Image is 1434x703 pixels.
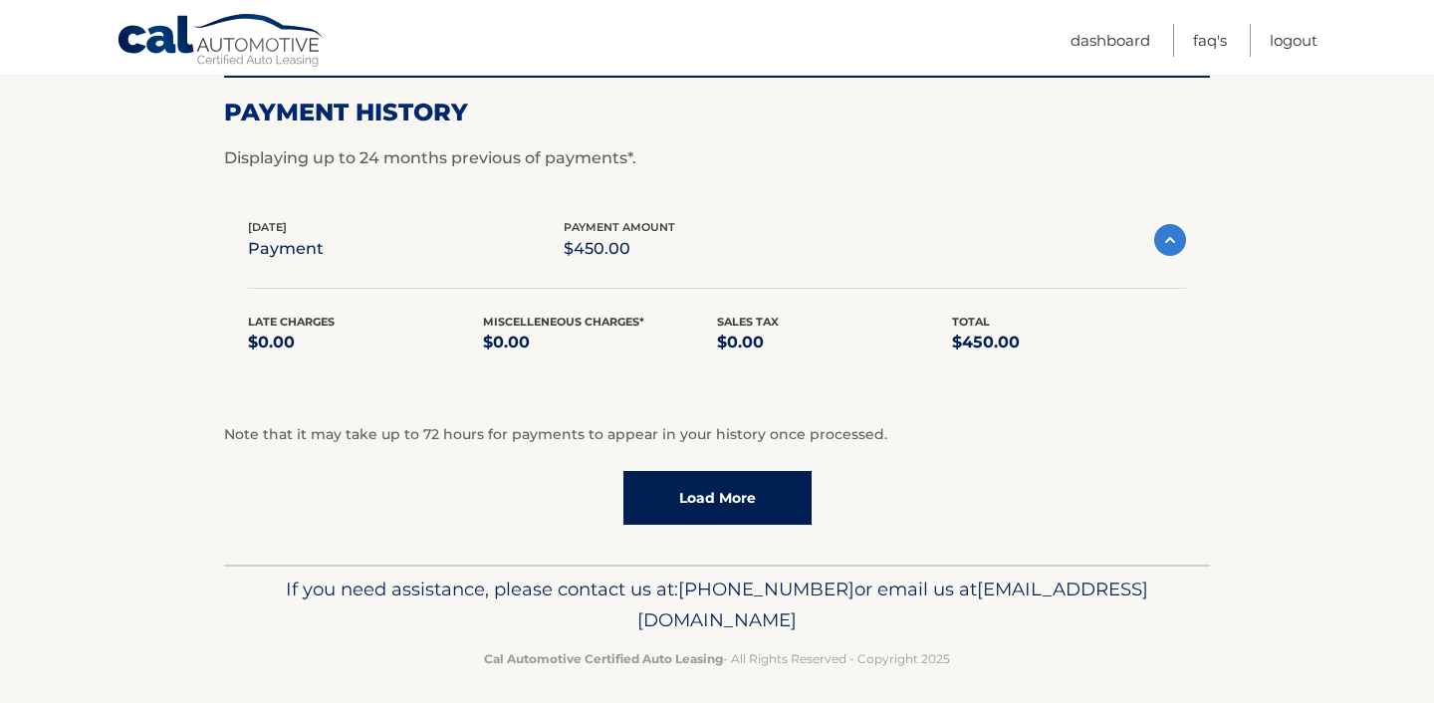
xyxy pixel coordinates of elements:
[1193,24,1227,57] a: FAQ's
[248,235,324,263] p: payment
[564,235,675,263] p: $450.00
[248,329,483,356] p: $0.00
[484,651,723,666] strong: Cal Automotive Certified Auto Leasing
[623,471,812,525] a: Load More
[717,329,952,356] p: $0.00
[952,315,990,329] span: Total
[483,315,644,329] span: Miscelleneous Charges*
[117,13,326,71] a: Cal Automotive
[717,315,779,329] span: Sales Tax
[224,423,1210,447] p: Note that it may take up to 72 hours for payments to appear in your history once processed.
[1154,224,1186,256] img: accordion-active.svg
[678,578,854,600] span: [PHONE_NUMBER]
[564,220,675,234] span: payment amount
[237,574,1197,637] p: If you need assistance, please contact us at: or email us at
[237,648,1197,669] p: - All Rights Reserved - Copyright 2025
[248,315,335,329] span: Late Charges
[483,329,718,356] p: $0.00
[224,146,1210,170] p: Displaying up to 24 months previous of payments*.
[248,220,287,234] span: [DATE]
[1071,24,1150,57] a: Dashboard
[952,329,1187,356] p: $450.00
[224,98,1210,127] h2: Payment History
[1270,24,1317,57] a: Logout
